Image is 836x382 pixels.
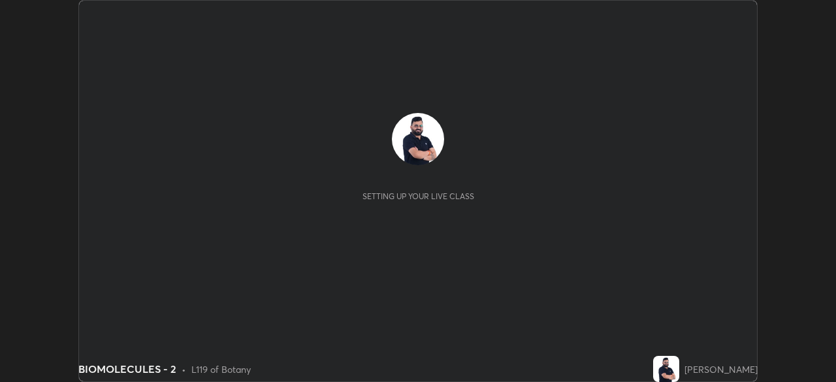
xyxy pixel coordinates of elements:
div: [PERSON_NAME] [684,362,758,376]
div: Setting up your live class [362,191,474,201]
img: d98aa69fbffa4e468a8ec30e0ca3030a.jpg [392,113,444,165]
div: L119 of Botany [191,362,251,376]
img: d98aa69fbffa4e468a8ec30e0ca3030a.jpg [653,356,679,382]
div: BIOMOLECULES - 2 [78,361,176,377]
div: • [182,362,186,376]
